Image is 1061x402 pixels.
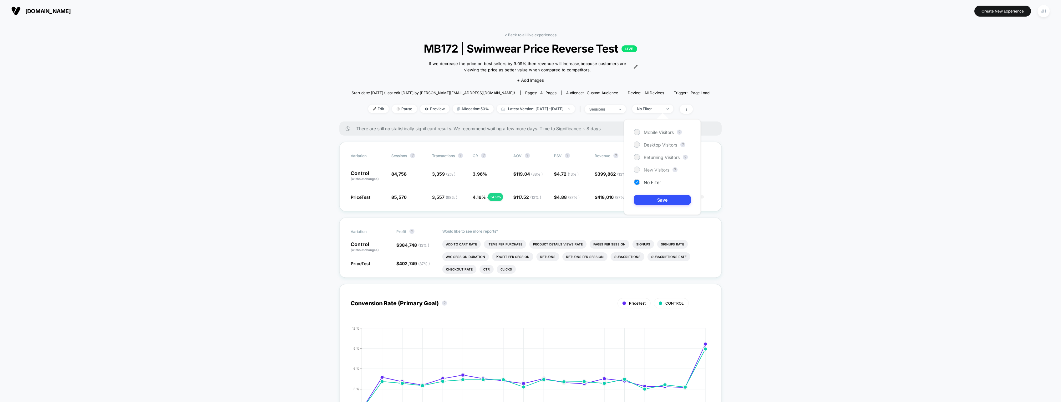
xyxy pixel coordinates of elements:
[396,261,430,266] span: $
[683,155,688,160] button: ?
[351,242,390,252] p: Control
[611,252,644,261] li: Subscriptions
[458,153,463,158] button: ?
[597,171,628,177] span: 399,862
[530,195,541,200] span: ( 12 % )
[1038,5,1050,17] div: JH
[418,243,429,248] span: ( 13 % )
[369,42,692,55] span: MB172 | Swimwear Price Reverse Test
[513,194,541,200] span: $
[597,194,627,200] span: 418,016
[665,301,684,306] span: CONTROL
[484,240,526,249] li: Items Per Purchase
[353,367,359,371] tspan: 6 %
[473,153,478,158] span: CR
[525,90,556,95] div: Pages:
[568,195,580,200] span: ( 87 % )
[590,240,629,249] li: Pages Per Session
[673,167,678,172] button: ?
[615,195,627,200] span: ( 87 % )
[396,229,406,234] span: Profit
[351,153,385,158] span: Variation
[657,240,688,249] li: Signups Rate
[391,153,407,158] span: Sessions
[373,107,376,111] img: edit
[634,195,691,205] button: Save
[587,90,618,95] span: Custom Audience
[632,240,654,249] li: Signups
[352,90,515,95] span: Start date: [DATE] (Last edit [DATE] by [PERSON_NAME][EMAIL_ADDRESS][DOMAIN_NAME])
[536,252,559,261] li: Returns
[442,252,489,261] li: Avg Session Duration
[492,252,533,261] li: Profit Per Session
[368,105,389,113] span: Edit
[691,90,709,95] span: Page Load
[480,265,494,274] li: Ctr
[623,90,669,95] span: Device:
[351,177,379,181] span: (without changes)
[562,252,607,261] li: Returns Per Session
[356,126,709,131] span: There are still no statistically significant results. We recommend waiting a few more days . Time...
[391,194,407,200] span: 85,576
[589,107,614,111] div: sessions
[11,6,21,16] img: Visually logo
[644,180,661,185] span: No Filter
[391,171,407,177] span: 84,758
[446,195,457,200] span: ( 98 % )
[351,229,385,234] span: Variation
[410,153,415,158] button: ?
[595,194,627,200] span: $
[409,229,414,234] button: ?
[473,171,487,177] span: 3.96 %
[554,171,579,177] span: $
[540,90,556,95] span: all pages
[397,107,400,111] img: end
[516,194,541,200] span: 117.52
[578,105,585,114] span: |
[442,265,476,274] li: Checkout Rate
[529,240,586,249] li: Product Details Views Rate
[513,153,522,158] span: AOV
[442,229,711,234] p: Would like to see more reports?
[351,194,370,200] span: PriceTest
[647,252,690,261] li: Subscriptions Rate
[353,347,359,350] tspan: 9 %
[25,8,71,14] span: [DOMAIN_NAME]
[595,153,610,158] span: Revenue
[9,6,73,16] button: [DOMAIN_NAME]
[351,171,385,181] p: Control
[517,78,544,83] span: + Add Images
[974,6,1031,17] button: Create New Experience
[644,142,677,147] span: Desktop Visitors
[554,194,580,200] span: $
[680,142,685,147] button: ?
[617,172,628,177] span: ( 13 % )
[595,171,628,177] span: $
[432,153,455,158] span: Transactions
[418,261,430,266] span: ( 87 % )
[644,130,674,135] span: Mobile Visitors
[531,172,543,177] span: ( 88 % )
[497,265,516,274] li: Clicks
[557,194,580,200] span: 4.88
[619,109,621,110] img: end
[352,327,359,330] tspan: 12 %
[505,33,556,37] a: < Back to all live experiences
[396,242,429,248] span: $
[644,167,669,173] span: New Visitors
[399,242,429,248] span: 384,748
[488,193,503,201] div: + 4.9 %
[432,194,457,200] span: 3,557
[399,261,430,266] span: 402,749
[420,105,449,113] span: Preview
[674,90,709,95] div: Trigger:
[629,301,646,306] span: PriceTest
[446,172,455,177] span: ( 2 % )
[442,240,481,249] li: Add To Cart Rate
[637,106,662,111] div: No Filter
[557,171,579,177] span: 4.72
[432,171,455,177] span: 3,359
[525,153,530,158] button: ?
[516,171,543,177] span: 119.04
[568,172,579,177] span: ( 13 % )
